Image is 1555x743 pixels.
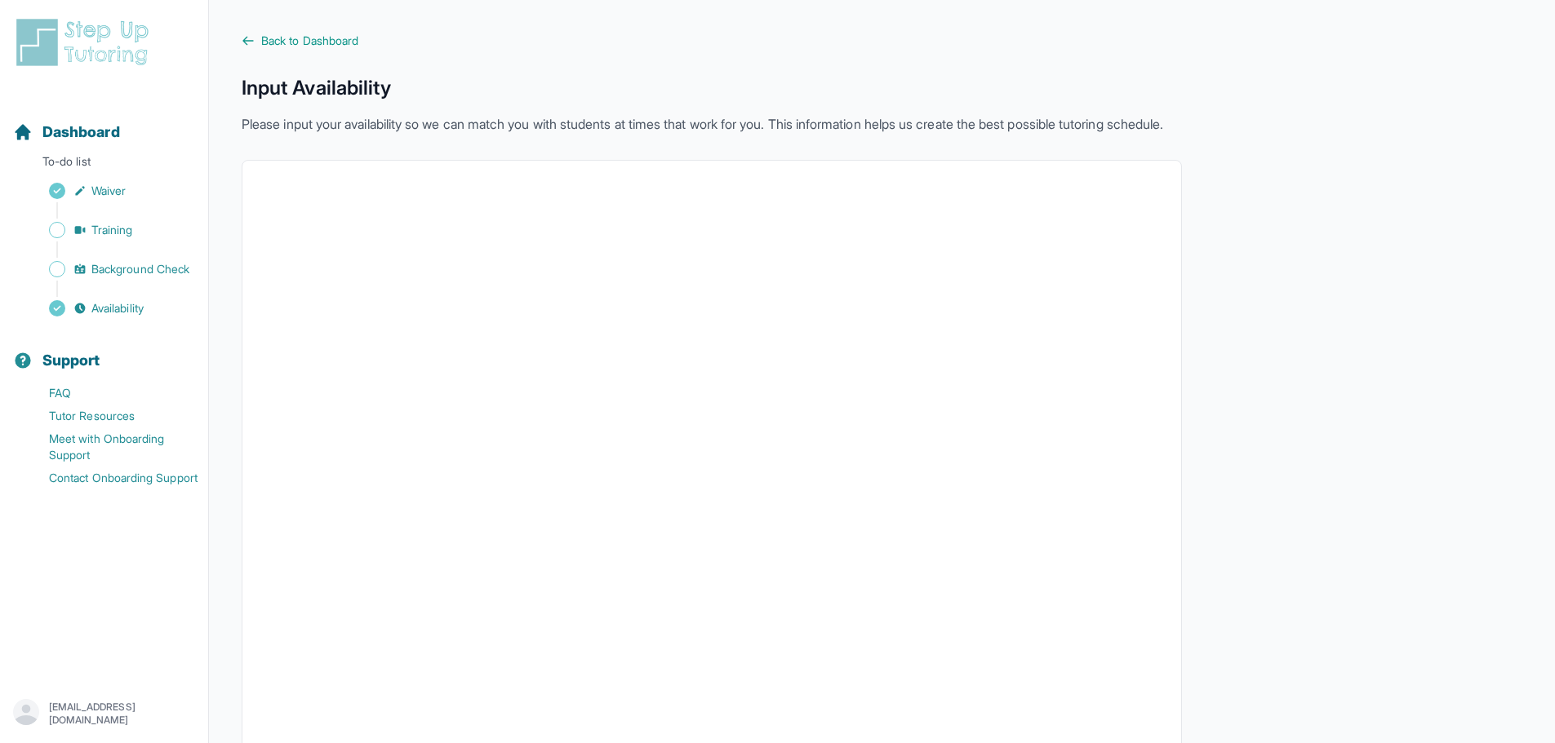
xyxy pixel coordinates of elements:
[13,405,208,427] a: Tutor Resources
[242,75,1182,101] h1: Input Availability
[242,33,1182,49] a: Back to Dashboard
[13,16,158,69] img: logo
[91,300,144,316] span: Availability
[91,222,133,238] span: Training
[261,33,358,49] span: Back to Dashboard
[13,699,195,728] button: [EMAIL_ADDRESS][DOMAIN_NAME]
[242,114,1182,134] p: Please input your availability so we can match you with students at times that work for you. This...
[42,121,120,144] span: Dashboard
[91,183,126,199] span: Waiver
[13,382,208,405] a: FAQ
[49,701,195,727] p: [EMAIL_ADDRESS][DOMAIN_NAME]
[7,323,202,378] button: Support
[13,467,208,489] a: Contact Onboarding Support
[13,179,208,202] a: Waiver
[13,427,208,467] a: Meet with Onboarding Support
[13,219,208,241] a: Training
[7,95,202,150] button: Dashboard
[91,261,189,277] span: Background Check
[42,349,100,372] span: Support
[13,297,208,320] a: Availability
[13,258,208,281] a: Background Check
[13,121,120,144] a: Dashboard
[7,153,202,176] p: To-do list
